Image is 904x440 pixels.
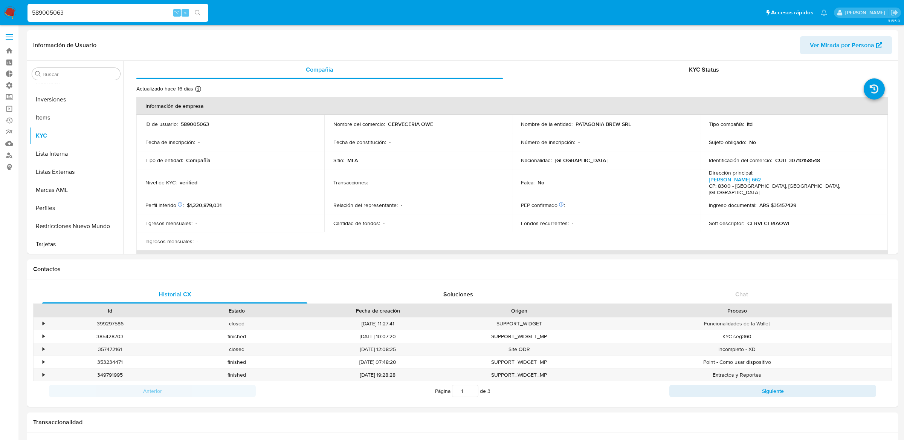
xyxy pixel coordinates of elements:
div: closed [173,317,300,330]
span: KYC Status [689,65,719,74]
a: Notificaciones [821,9,827,16]
button: Listas Externas [29,163,123,181]
p: Relación del representante : [333,202,398,209]
span: $1,220,879,031 [187,201,221,209]
p: MLA [347,157,358,164]
div: finished [173,356,300,368]
div: Id [52,307,168,314]
p: Tipo de entidad : [145,157,183,164]
div: SUPPORT_WIDGET_MP [456,369,582,381]
div: [DATE] 07:48:20 [300,356,456,368]
div: KYC seg360 [582,330,892,343]
th: Datos de contacto [136,250,888,268]
div: Funcionalidades de la Wallet [582,317,892,330]
p: Compañia [186,157,211,164]
div: 349791995 [47,369,173,381]
div: • [43,346,44,353]
p: Cantidad de fondos : [333,220,380,227]
a: Salir [890,9,898,17]
button: Anterior [49,385,256,397]
div: Extractos y Reportes [582,369,892,381]
span: Historial CX [159,290,191,299]
p: Fatca : [521,179,534,186]
p: PEP confirmado : [521,202,565,209]
p: CUIT 30710158548 [775,157,820,164]
button: Restricciones Nuevo Mundo [29,217,123,235]
p: Fecha de inscripción : [145,139,195,146]
div: Fecha de creación [305,307,450,314]
button: Buscar [35,71,41,77]
p: Nacionalidad : [521,157,552,164]
p: Número de inscripción : [521,139,575,146]
p: No [538,179,544,186]
p: ltd [747,121,753,127]
p: - [195,220,197,227]
button: search-icon [190,8,205,18]
p: - [401,202,402,209]
h1: Información de Usuario [33,41,96,49]
p: Nombre del comercio : [333,121,385,127]
div: Incompleto - XD [582,343,892,356]
button: Inversiones [29,90,123,109]
p: Fondos recurrentes : [521,220,569,227]
div: 385428703 [47,330,173,343]
div: • [43,333,44,340]
button: Tarjetas [29,235,123,253]
div: [DATE] 19:28:28 [300,369,456,381]
span: 3 [487,387,490,395]
button: Lista Interna [29,145,123,163]
span: Chat [735,290,748,299]
span: s [184,9,186,16]
p: 589005063 [181,121,209,127]
p: ARS $35157429 [759,202,796,209]
div: • [43,371,44,379]
p: Dirección principal : [709,169,753,176]
p: No [749,139,756,146]
p: Sujeto obligado : [709,139,746,146]
p: Perfil Inferido : [145,202,184,209]
button: Marcas AML [29,181,123,199]
input: Buscar [43,71,117,78]
span: Compañía [306,65,333,74]
div: Estado [179,307,295,314]
span: Página de [435,385,490,397]
p: Nivel de KYC : [145,179,177,186]
span: ⌥ [174,9,180,16]
div: finished [173,330,300,343]
p: CERVECERIA OWE [388,121,433,127]
button: Items [29,109,123,127]
p: CERVECERIAOWE [747,220,791,227]
div: Site ODR [456,343,582,356]
div: Origen [461,307,577,314]
button: Perfiles [29,199,123,217]
div: 399297586 [47,317,173,330]
h1: Contactos [33,265,892,273]
div: SUPPORT_WIDGET [456,317,582,330]
div: [DATE] 12:08:25 [300,343,456,356]
p: Ingresos mensuales : [145,238,194,245]
div: Point - Como usar dispositivo [582,356,892,368]
p: Ingreso documental : [709,202,756,209]
button: Ver Mirada por Persona [800,36,892,54]
div: [DATE] 10:07:20 [300,330,456,343]
p: [GEOGRAPHIC_DATA] [555,157,608,164]
h1: Transaccionalidad [33,419,892,426]
p: Sitio : [333,157,344,164]
p: PATAGONIA BREW SRL [576,121,631,127]
h4: CP: 8300 - [GEOGRAPHIC_DATA], [GEOGRAPHIC_DATA], [GEOGRAPHIC_DATA] [709,183,876,196]
p: - [371,179,373,186]
p: - [389,139,391,146]
a: [PERSON_NAME] 662 [709,176,761,183]
p: Transacciones : [333,179,368,186]
th: Información de empresa [136,97,888,115]
div: SUPPORT_WIDGET_MP [456,356,582,368]
div: • [43,320,44,327]
p: Nombre de la entidad : [521,121,573,127]
p: - [572,220,573,227]
p: - [198,139,200,146]
p: - [197,238,198,245]
div: Proceso [588,307,886,314]
p: Tipo compañía : [709,121,744,127]
p: ID de usuario : [145,121,178,127]
p: verified [180,179,197,186]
